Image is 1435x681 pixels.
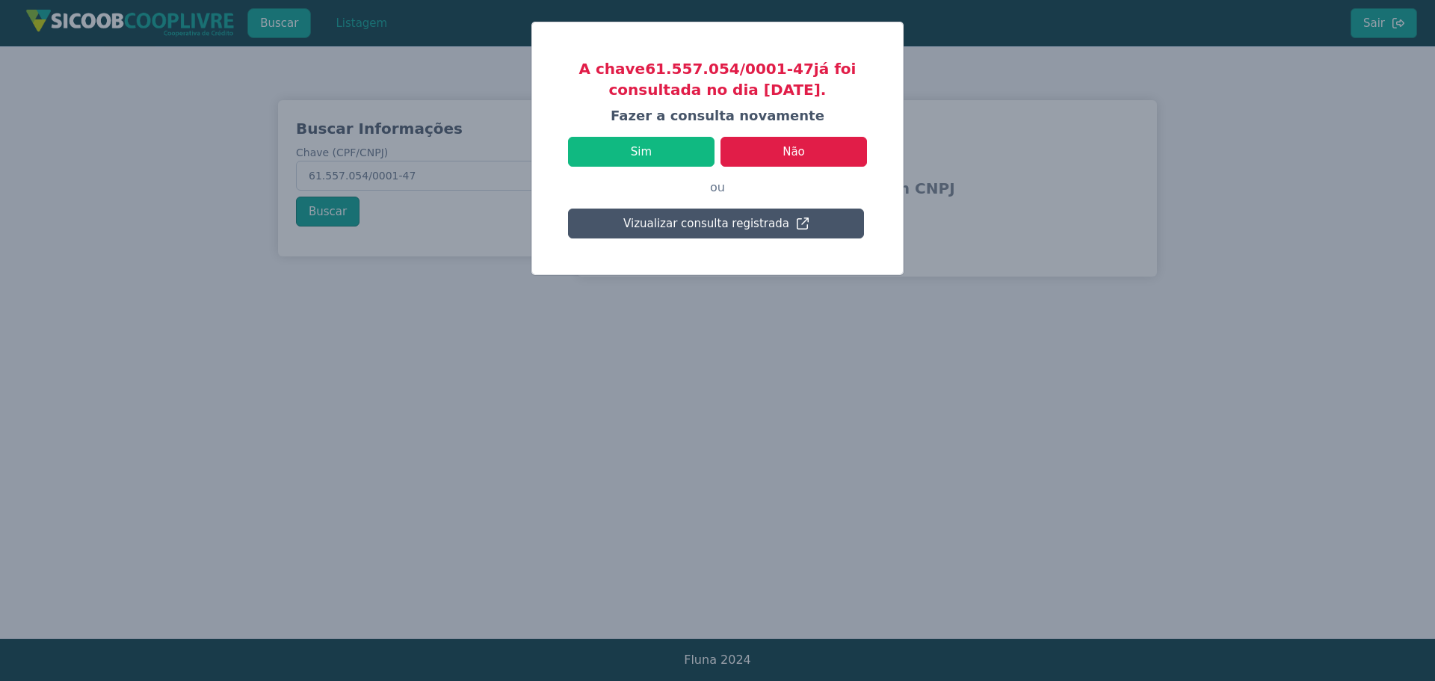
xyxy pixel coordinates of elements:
p: ou [568,167,867,209]
h4: Fazer a consulta novamente [568,106,867,125]
button: Vizualizar consulta registrada [568,209,864,238]
h3: A chave 61.557.054/0001-47 já foi consultada no dia [DATE]. [568,58,867,100]
button: Sim [568,137,715,167]
button: Não [720,137,867,167]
